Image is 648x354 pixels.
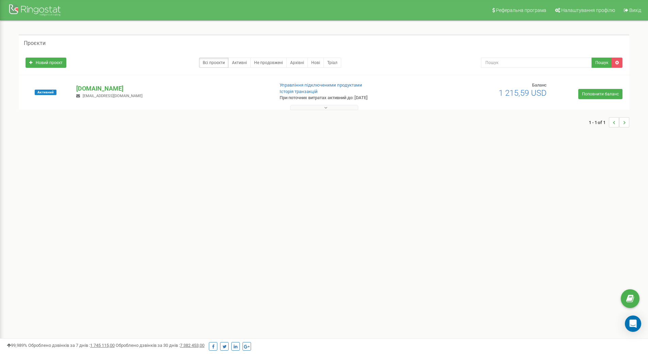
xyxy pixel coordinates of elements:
[589,117,609,127] span: 1 - 1 of 1
[481,58,592,68] input: Пошук
[280,95,421,101] p: При поточних витратах активний до: [DATE]
[323,58,341,68] a: Тріал
[578,89,622,99] a: Поповнити баланс
[28,343,115,348] span: Оброблено дзвінків за 7 днів :
[90,343,115,348] u: 1 745 115,00
[499,88,547,98] span: 1 215,59 USD
[308,58,324,68] a: Нові
[199,58,229,68] a: Всі проєкти
[35,90,56,95] span: Активний
[629,7,641,13] span: Вихід
[228,58,251,68] a: Активні
[76,84,268,93] p: [DOMAIN_NAME]
[532,82,547,88] span: Баланс
[592,58,612,68] button: Пошук
[7,343,27,348] span: 99,989%
[24,40,46,46] h5: Проєкти
[625,315,641,332] div: Open Intercom Messenger
[280,89,318,94] a: Історія транзакцій
[83,94,143,98] span: [EMAIL_ADDRESS][DOMAIN_NAME]
[26,58,66,68] a: Новий проєкт
[589,110,629,134] nav: ...
[496,7,546,13] span: Реферальна програма
[180,343,204,348] u: 7 382 453,00
[561,7,615,13] span: Налаштування профілю
[280,82,362,88] a: Управління підключеними продуктами
[286,58,308,68] a: Архівні
[116,343,204,348] span: Оброблено дзвінків за 30 днів :
[250,58,287,68] a: Не продовжені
